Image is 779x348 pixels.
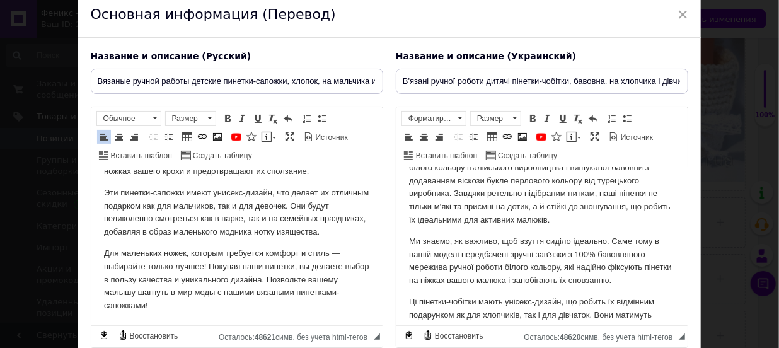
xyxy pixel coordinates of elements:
span: Обычное [97,112,149,125]
a: Подчеркнутый (Ctrl+U) [556,112,570,125]
a: По правому краю [432,130,446,144]
a: Источник [607,130,655,144]
span: Форматирование [402,112,454,125]
a: Вставить шаблон [402,148,479,162]
a: Увеличить отступ [161,130,175,144]
a: По правому краю [127,130,141,144]
a: Отменить (Ctrl+Z) [281,112,295,125]
span: Создать таблицу [496,151,557,161]
p: Ці пінетки-чобітки мають унісекс-дизайн, що робить їх відмінним подарунком як для хлопчиків, так ... [13,128,279,180]
a: Развернуть [283,130,297,144]
a: Уменьшить отступ [146,130,160,144]
a: Восстановить [421,328,485,342]
iframe: Визуальный текстовый редактор, 80F97BCB-104E-4A78-BBC5-DB3794B088B3 [91,168,383,325]
span: Перетащите для изменения размера [679,333,685,340]
a: По левому краю [97,130,111,144]
span: Источник [619,132,653,143]
p: Эти пинетки-сапожки имеют унисекс-дизайн, что делает их отличным подарком как для мальчиков, так ... [13,58,366,97]
a: Вставить иконку [550,130,563,144]
a: Сделать резервную копию сейчас [97,328,111,342]
a: Курсив (Ctrl+I) [541,112,555,125]
a: Создать таблицу [484,148,559,162]
a: Убрать форматирование [266,112,280,125]
a: Уменьшить отступ [451,130,465,144]
span: Перетащите для изменения размера [374,333,380,340]
div: Подсчет символов [219,330,374,342]
a: Полужирный (Ctrl+B) [526,112,540,125]
p: Ми знаємо, як важливо, щоб взуття сиділо ідеально. Саме тому в нашій моделі передбачені зручні за... [13,67,279,120]
a: Вставить сообщение [260,130,278,144]
span: 48620 [560,333,580,342]
a: Вставить/Редактировать ссылку (Ctrl+L) [500,130,514,144]
a: Вставить / удалить маркированный список [315,112,329,125]
span: Источник [314,132,348,143]
a: Полужирный (Ctrl+B) [221,112,234,125]
a: Форматирование [401,111,466,126]
span: Название и описание (Русский) [91,51,251,61]
a: Вставить/Редактировать ссылку (Ctrl+L) [195,130,209,144]
a: Размер [470,111,521,126]
a: Вставить / удалить нумерованный список [605,112,619,125]
a: Добавить видео с YouTube [229,130,243,144]
span: Создать таблицу [191,151,252,161]
a: Вставить сообщение [565,130,583,144]
a: Вставить иконку [245,130,258,144]
a: Сделать резервную копию сейчас [402,328,416,342]
span: Название и описание (Украинский) [396,51,576,61]
span: Вставить шаблон [414,151,477,161]
span: 48621 [255,333,275,342]
span: Размер [471,112,509,125]
a: Таблица [180,130,194,144]
a: Размер [165,111,216,126]
a: Вставить шаблон [97,148,174,162]
a: По левому краю [402,130,416,144]
a: Обычное [96,111,161,126]
a: Увеличить отступ [466,130,480,144]
a: По центру [417,130,431,144]
a: По центру [112,130,126,144]
a: Восстановить [116,328,180,342]
a: Курсив (Ctrl+I) [236,112,250,125]
a: Отменить (Ctrl+Z) [586,112,600,125]
span: Размер [166,112,204,125]
p: Для маленьких ножек, которым требуется комфорт и стиль — выбирайте только лучшее! Покупая наши пи... [13,106,366,145]
a: Вставить / удалить нумерованный список [300,112,314,125]
span: Восстановить [128,331,178,342]
a: Изображение [516,130,529,144]
span: × [678,4,689,25]
a: Источник [302,130,350,144]
a: Добавить видео с YouTube [534,130,548,144]
a: Изображение [211,130,224,144]
a: Создать таблицу [179,148,254,162]
a: Таблица [485,130,499,144]
a: Вставить / удалить маркированный список [620,112,634,125]
a: Убрать форматирование [571,112,585,125]
iframe: Визуальный текстовый редактор, C7A6F705-7105-4F57-A8C8-82CE5AFEF17E [396,168,688,325]
span: Восстановить [433,331,483,342]
a: Подчеркнутый (Ctrl+U) [251,112,265,125]
div: Подсчет символов [524,330,679,342]
a: Развернуть [588,130,602,144]
span: Вставить шаблон [109,151,172,161]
